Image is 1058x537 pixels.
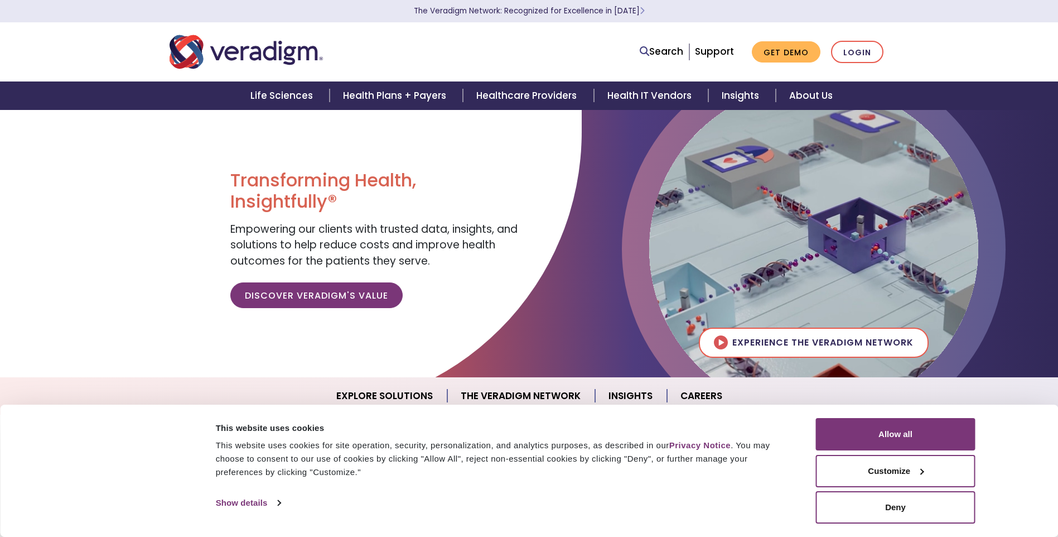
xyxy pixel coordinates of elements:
[640,6,645,16] span: Learn More
[595,382,667,410] a: Insights
[216,439,791,479] div: This website uses cookies for site operation, security, personalization, and analytics purposes, ...
[216,495,281,511] a: Show details
[816,455,975,487] button: Customize
[667,382,736,410] a: Careers
[816,418,975,450] button: Allow all
[230,170,520,213] h1: Transforming Health, Insightfully®
[594,81,708,110] a: Health IT Vendors
[216,421,791,435] div: This website uses cookies
[230,222,518,268] span: Empowering our clients with trusted data, insights, and solutions to help reduce costs and improv...
[831,41,883,64] a: Login
[669,440,731,450] a: Privacy Notice
[414,6,645,16] a: The Veradigm Network: Recognized for Excellence in [DATE]Learn More
[640,44,683,59] a: Search
[170,33,323,70] img: Veradigm logo
[695,45,734,58] a: Support
[447,382,595,410] a: The Veradigm Network
[708,81,776,110] a: Insights
[776,81,846,110] a: About Us
[230,282,403,308] a: Discover Veradigm's Value
[463,81,593,110] a: Healthcare Providers
[323,382,447,410] a: Explore Solutions
[752,41,820,63] a: Get Demo
[237,81,330,110] a: Life Sciences
[330,81,463,110] a: Health Plans + Payers
[816,491,975,524] button: Deny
